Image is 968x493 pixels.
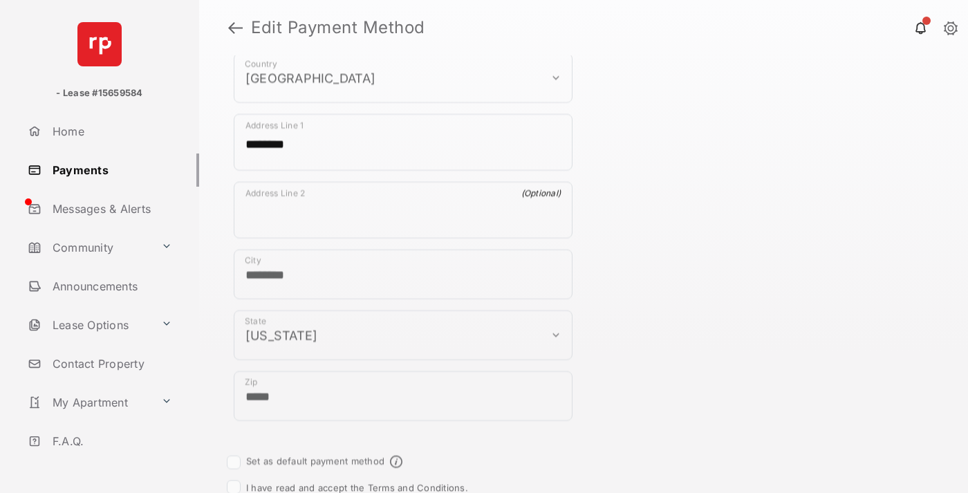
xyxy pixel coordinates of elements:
[22,386,156,419] a: My Apartment
[251,19,425,36] strong: Edit Payment Method
[56,86,142,100] p: - Lease #15659584
[234,310,573,360] div: payment_method_screening[postal_addresses][administrativeArea]
[22,231,156,264] a: Community
[234,53,573,102] div: payment_method_screening[postal_addresses][country]
[22,347,199,380] a: Contact Property
[77,22,122,66] img: svg+xml;base64,PHN2ZyB4bWxucz0iaHR0cDovL3d3dy53My5vcmcvMjAwMC9zdmciIHdpZHRoPSI2NCIgaGVpZ2h0PSI2NC...
[22,192,199,225] a: Messages & Alerts
[234,113,573,170] div: payment_method_screening[postal_addresses][addressLine1]
[246,455,384,466] label: Set as default payment method
[234,181,573,238] div: payment_method_screening[postal_addresses][addressLine2]
[234,371,573,420] div: payment_method_screening[postal_addresses][postalCode]
[22,154,199,187] a: Payments
[390,455,402,467] span: Default payment method info
[22,308,156,342] a: Lease Options
[234,249,573,299] div: payment_method_screening[postal_addresses][locality]
[22,425,199,458] a: F.A.Q.
[22,270,199,303] a: Announcements
[22,115,199,148] a: Home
